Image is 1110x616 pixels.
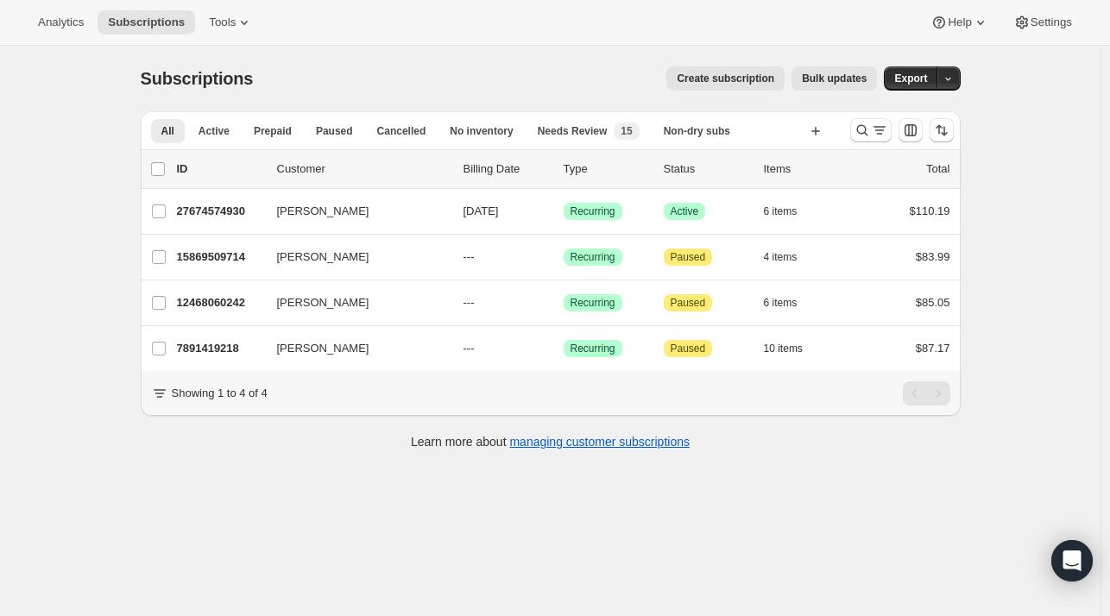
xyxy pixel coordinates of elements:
[571,250,615,264] span: Recurring
[98,10,195,35] button: Subscriptions
[802,72,867,85] span: Bulk updates
[411,433,690,450] p: Learn more about
[884,66,937,91] button: Export
[764,291,817,315] button: 6 items
[509,435,690,449] a: managing customer subscriptions
[1031,16,1072,29] span: Settings
[564,160,650,178] div: Type
[664,160,750,178] p: Status
[571,296,615,310] span: Recurring
[664,124,730,138] span: Non-dry subs
[277,160,450,178] p: Customer
[177,248,263,266] p: 15869509714
[948,16,971,29] span: Help
[464,160,550,178] p: Billing Date
[677,72,774,85] span: Create subscription
[671,204,699,218] span: Active
[277,248,369,266] span: [PERSON_NAME]
[910,204,950,217] span: $110.19
[916,342,950,355] span: $87.17
[177,199,950,223] div: 27674574930[PERSON_NAME][DATE]SuccessRecurringSuccessActive6 items$110.19
[161,124,174,138] span: All
[671,342,706,355] span: Paused
[464,342,475,355] span: ---
[377,124,426,138] span: Cancelled
[177,245,950,269] div: 15869509714[PERSON_NAME]---SuccessRecurringAttentionPaused4 items$83.99
[926,160,949,178] p: Total
[764,245,817,269] button: 4 items
[450,124,513,138] span: No inventory
[916,296,950,309] span: $85.05
[764,342,803,355] span: 10 items
[108,16,185,29] span: Subscriptions
[464,250,475,263] span: ---
[764,296,798,310] span: 6 items
[899,118,923,142] button: Customize table column order and visibility
[267,335,439,362] button: [PERSON_NAME]
[1051,540,1093,581] div: Open Intercom Messenger
[764,204,798,218] span: 6 items
[464,204,499,217] span: [DATE]
[850,118,892,142] button: Search and filter results
[671,296,706,310] span: Paused
[538,124,608,138] span: Needs Review
[177,340,263,357] p: 7891419218
[277,294,369,311] span: [PERSON_NAME]
[177,294,263,311] p: 12468060242
[177,336,950,361] div: 7891419218[PERSON_NAME]---SuccessRecurringAttentionPaused10 items$87.17
[802,119,829,143] button: Create new view
[141,69,254,88] span: Subscriptions
[267,198,439,225] button: [PERSON_NAME]
[277,340,369,357] span: [PERSON_NAME]
[177,160,950,178] div: IDCustomerBilling DateTypeStatusItemsTotal
[254,124,292,138] span: Prepaid
[277,203,369,220] span: [PERSON_NAME]
[28,10,94,35] button: Analytics
[464,296,475,309] span: ---
[177,160,263,178] p: ID
[199,10,263,35] button: Tools
[764,160,850,178] div: Items
[316,124,353,138] span: Paused
[172,385,268,402] p: Showing 1 to 4 of 4
[38,16,84,29] span: Analytics
[571,204,615,218] span: Recurring
[764,250,798,264] span: 4 items
[267,243,439,271] button: [PERSON_NAME]
[267,289,439,317] button: [PERSON_NAME]
[199,124,230,138] span: Active
[764,336,822,361] button: 10 items
[930,118,954,142] button: Sort the results
[792,66,877,91] button: Bulk updates
[916,250,950,263] span: $83.99
[903,381,950,405] nav: Pagination
[621,124,632,138] span: 15
[177,291,950,315] div: 12468060242[PERSON_NAME]---SuccessRecurringAttentionPaused6 items$85.05
[764,199,817,223] button: 6 items
[894,72,927,85] span: Export
[666,66,785,91] button: Create subscription
[571,342,615,355] span: Recurring
[209,16,236,29] span: Tools
[1003,10,1082,35] button: Settings
[671,250,706,264] span: Paused
[177,203,263,220] p: 27674574930
[920,10,999,35] button: Help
